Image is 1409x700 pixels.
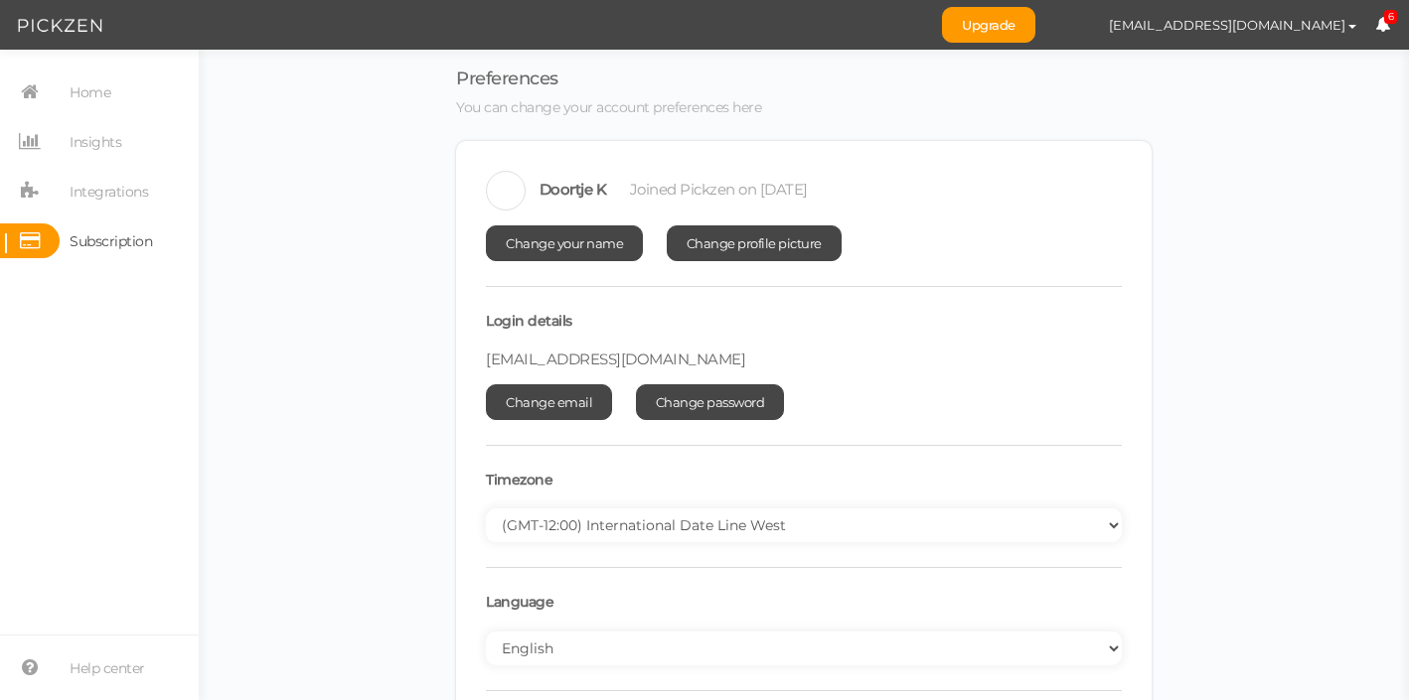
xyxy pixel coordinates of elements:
img: 9d10e75aecaef3e2b55f09f0e570430b [486,171,526,210]
span: Timezone [486,471,552,489]
span: Insights [70,126,121,158]
span: Preferences [456,68,558,89]
span: Change your name [506,235,623,251]
span: [EMAIL_ADDRESS][DOMAIN_NAME] [486,350,745,368]
a: Change profile picture [667,225,842,261]
span: [EMAIL_ADDRESS][DOMAIN_NAME] [1109,17,1345,33]
span: You can change your account preferences here [456,98,761,116]
span: Login details [486,312,572,330]
span: 6 [1384,10,1398,25]
img: Pickzen logo [18,14,102,38]
span: Change email [506,394,592,410]
span: Change password [656,394,765,410]
a: Upgrade [942,7,1035,43]
span: Joined Pickzen on [DATE] [630,180,808,199]
span: Language [486,593,553,611]
span: Change profile picture [687,235,822,251]
button: [EMAIL_ADDRESS][DOMAIN_NAME] [1090,8,1375,42]
span: Subscription [70,225,152,257]
span: Integrations [70,176,148,208]
span: Home [70,76,110,108]
img: 9d10e75aecaef3e2b55f09f0e570430b [1055,8,1090,43]
span: Doortje K [540,180,607,199]
span: Help center [70,652,145,684]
